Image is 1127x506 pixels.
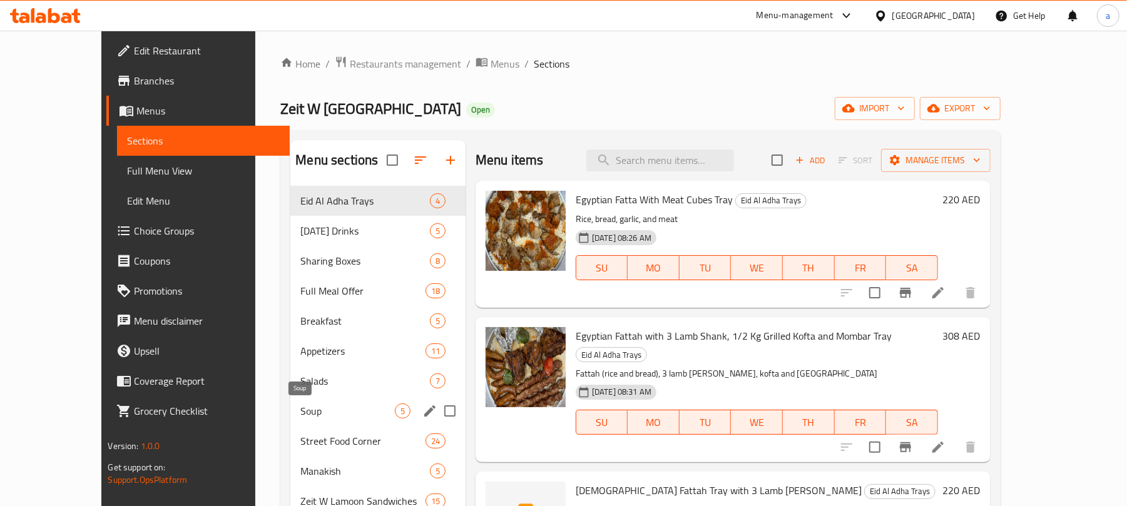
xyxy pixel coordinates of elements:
[290,336,466,366] div: Appetizers11
[426,433,446,448] div: items
[783,255,835,280] button: TH
[430,463,446,478] div: items
[862,434,888,460] span: Select to update
[335,56,461,72] a: Restaurants management
[127,133,280,148] span: Sections
[431,225,445,237] span: 5
[431,465,445,477] span: 5
[431,375,445,387] span: 7
[426,343,446,358] div: items
[576,348,646,362] span: Eid Al Adha Trays
[405,145,436,175] span: Sort sections
[106,216,290,246] a: Choice Groups
[534,56,569,71] span: Sections
[134,373,280,388] span: Coverage Report
[491,56,519,71] span: Menus
[840,413,882,432] span: FR
[290,396,466,426] div: Soup5edit
[731,255,783,280] button: WE
[134,313,280,328] span: Menu disclaimer
[300,343,425,358] span: Appetizers
[300,193,429,208] span: Eid Al Adha Trays
[395,403,411,418] div: items
[290,246,466,276] div: Sharing Boxes8
[300,463,429,478] div: Manakish
[430,253,446,268] div: items
[290,456,466,486] div: Manakish5
[134,283,280,298] span: Promotions
[300,253,429,268] span: Sharing Boxes
[890,432,920,462] button: Branch-specific-item
[136,103,280,118] span: Menus
[430,223,446,238] div: items
[431,195,445,207] span: 4
[576,190,733,209] span: Egyptian Fatta With Meat Cubes Tray
[633,259,675,277] span: MO
[943,191,981,208] h6: 220 AED
[486,327,566,407] img: Egyptian Fattah with 3 Lamb Shank, 1/2 Kg Grilled Kofta and Mombar Tray
[106,336,290,366] a: Upsell
[106,306,290,336] a: Menu disclaimer
[865,484,935,498] span: Eid Al Adha Trays
[134,223,280,238] span: Choice Groups
[280,56,1000,72] nav: breadcrumb
[892,9,975,23] div: [GEOGRAPHIC_DATA]
[290,426,466,456] div: Street Food Corner24
[300,373,429,388] span: Salads
[890,278,920,308] button: Branch-specific-item
[587,386,656,398] span: [DATE] 08:31 AM
[106,36,290,66] a: Edit Restaurant
[764,147,790,173] span: Select section
[576,347,647,362] div: Eid Al Adha Trays
[134,73,280,88] span: Branches
[943,482,981,499] h6: 220 AED
[920,97,1001,120] button: export
[280,94,461,123] span: Zeit W [GEOGRAPHIC_DATA]
[106,246,290,276] a: Coupons
[757,8,834,23] div: Menu-management
[476,151,544,170] h2: Menu items
[862,280,888,306] span: Select to update
[790,151,830,170] button: Add
[117,186,290,216] a: Edit Menu
[790,151,830,170] span: Add item
[956,432,986,462] button: delete
[395,405,410,417] span: 5
[633,413,675,432] span: MO
[290,306,466,336] div: Breakfast5
[845,101,905,116] span: import
[736,193,806,208] span: Eid Al Adha Trays
[436,145,466,175] button: Add section
[830,151,881,170] span: Select section first
[108,438,138,454] span: Version:
[930,101,991,116] span: export
[886,255,938,280] button: SA
[350,56,461,71] span: Restaurants management
[300,223,429,238] span: [DATE] Drinks
[426,283,446,298] div: items
[628,410,680,435] button: MO
[524,56,529,71] li: /
[581,259,623,277] span: SU
[576,366,938,382] p: Fattah (rice and bread), 3 lamb [PERSON_NAME], kofta and [GEOGRAPHIC_DATA]
[127,193,280,208] span: Edit Menu
[576,326,892,345] span: Egyptian Fattah with 3 Lamb Shank, 1/2 Kg Grilled Kofta and Mombar Tray
[466,104,495,115] span: Open
[576,255,628,280] button: SU
[300,313,429,328] div: Breakfast
[931,440,946,455] a: Edit menu item
[788,259,830,277] span: TH
[576,481,862,500] span: [DEMOGRAPHIC_DATA] Fattah Tray with 3 Lamb [PERSON_NAME]
[106,366,290,396] a: Coverage Report
[735,193,807,208] div: Eid Al Adha Trays
[426,345,445,357] span: 11
[466,56,471,71] li: /
[881,149,991,172] button: Manage items
[943,327,981,345] h6: 308 AED
[300,283,425,298] span: Full Meal Offer
[685,259,727,277] span: TU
